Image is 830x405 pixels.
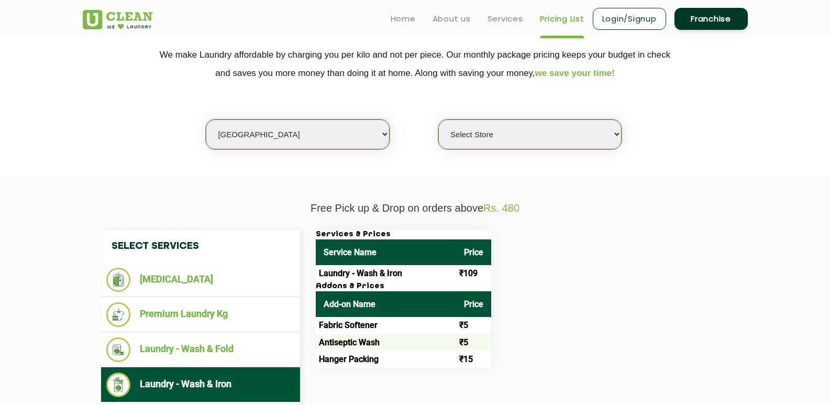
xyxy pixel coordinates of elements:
[83,10,152,29] img: UClean Laundry and Dry Cleaning
[106,373,131,397] img: Laundry - Wash & Iron
[540,13,584,25] a: Pricing List
[106,302,131,327] img: Premium Laundry Kg
[316,317,456,334] td: Fabric Softener
[593,8,666,30] a: Login/Signup
[391,13,416,25] a: Home
[316,282,491,291] h3: Addons & Prices
[456,317,491,334] td: ₹5
[456,334,491,351] td: ₹5
[456,239,491,265] th: Price
[316,239,456,265] th: Service Name
[456,291,491,317] th: Price
[83,46,748,82] p: We make Laundry affordable by charging you per kilo and not per piece. Our monthly package pricin...
[535,68,615,78] span: we save your time!
[316,291,456,317] th: Add-on Name
[106,302,295,327] li: Premium Laundry Kg
[106,373,295,397] li: Laundry - Wash & Iron
[674,8,748,30] a: Franchise
[101,230,300,262] h4: Select Services
[106,268,295,292] li: [MEDICAL_DATA]
[456,351,491,367] td: ₹15
[316,351,456,367] td: Hanger Packing
[83,202,748,214] p: Free Pick up & Drop on orders above
[316,265,456,282] td: Laundry - Wash & Iron
[106,337,131,362] img: Laundry - Wash & Fold
[488,13,523,25] a: Services
[316,334,456,351] td: Antiseptic Wash
[456,265,491,282] td: ₹109
[433,13,471,25] a: About us
[483,202,519,214] span: Rs. 480
[106,337,295,362] li: Laundry - Wash & Fold
[316,230,491,239] h3: Services & Prices
[106,268,131,292] img: Dry Cleaning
